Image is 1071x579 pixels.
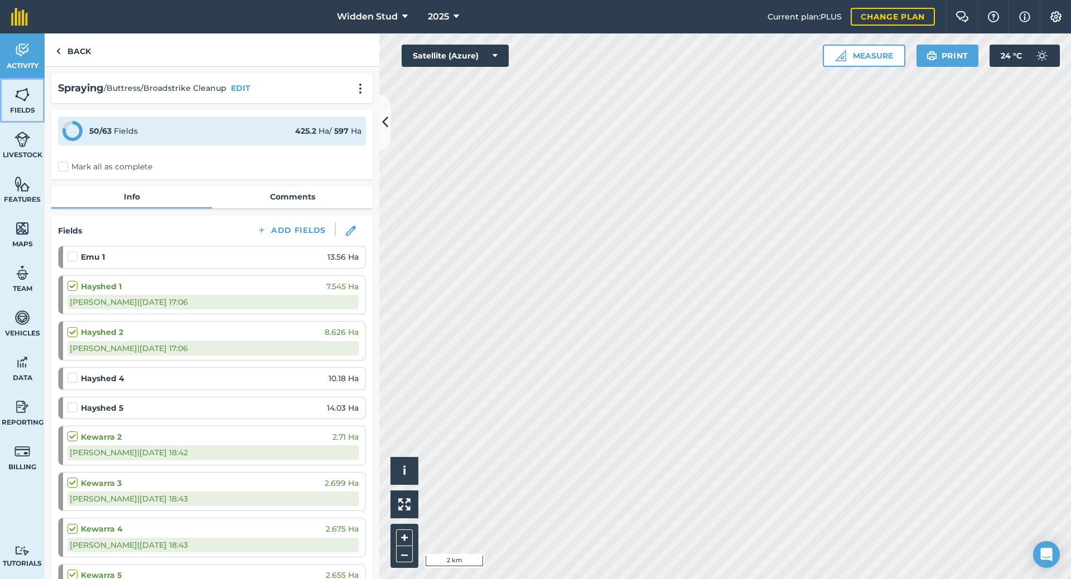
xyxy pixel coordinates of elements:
[67,295,359,309] div: [PERSON_NAME] | [DATE] 17:06
[1001,45,1022,67] span: 24 ° C
[67,445,359,460] div: [PERSON_NAME] | [DATE] 18:42
[15,354,30,371] img: svg+xml;base64,PD94bWwgdmVyc2lvbj0iMS4wIiBlbmNvZGluZz0idXRmLTgiPz4KPCEtLSBHZW5lcmF0b3I6IEFkb2JlIE...
[956,11,969,22] img: Two speech bubbles overlapping with the left bubble in the forefront
[396,546,413,562] button: –
[89,125,138,137] div: Fields
[396,529,413,546] button: +
[51,186,212,207] a: Info
[89,126,112,136] strong: 50 / 63
[45,33,102,66] a: Back
[990,45,1060,67] button: 24 °C
[15,265,30,281] img: svg+xml;base64,PD94bWwgdmVyc2lvbj0iMS4wIiBlbmNvZGluZz0idXRmLTgiPz4KPCEtLSBHZW5lcmF0b3I6IEFkb2JlIE...
[81,477,122,489] strong: Kewarra 3
[212,186,373,207] a: Comments
[916,45,979,67] button: Print
[1031,45,1053,67] img: svg+xml;base64,PD94bWwgdmVyc2lvbj0iMS4wIiBlbmNvZGluZz0idXRmLTgiPz4KPCEtLSBHZW5lcmF0b3I6IEFkb2JlIE...
[67,341,359,356] div: [PERSON_NAME] | [DATE] 17:06
[56,45,61,58] img: svg+xml;base64,PHN2ZyB4bWxucz0iaHR0cDovL3d3dy53My5vcmcvMjAwMC9zdmciIHdpZHRoPSI5IiBoZWlnaHQ9IjI0Ii...
[15,546,30,556] img: svg+xml;base64,PD94bWwgdmVyc2lvbj0iMS4wIiBlbmNvZGluZz0idXRmLTgiPz4KPCEtLSBHZW5lcmF0b3I6IEFkb2JlIE...
[1019,10,1030,23] img: svg+xml;base64,PHN2ZyB4bWxucz0iaHR0cDovL3d3dy53My5vcmcvMjAwMC9zdmciIHdpZHRoPSIxNyIgaGVpZ2h0PSIxNy...
[428,10,449,23] span: 2025
[15,220,30,237] img: svg+xml;base64,PHN2ZyB4bWxucz0iaHR0cDovL3d3dy53My5vcmcvMjAwMC9zdmciIHdpZHRoPSI1NiIgaGVpZ2h0PSI2MC...
[403,464,406,478] span: i
[402,45,509,67] button: Satellite (Azure)
[81,326,123,338] strong: Hayshed 2
[326,280,359,293] span: 7.545 Ha
[81,251,105,263] strong: Emu 1
[231,82,250,94] button: EDIT
[15,443,30,460] img: svg+xml;base64,PD94bWwgdmVyc2lvbj0iMS4wIiBlbmNvZGluZz0idXRmLTgiPz4KPCEtLSBHZW5lcmF0b3I6IEFkb2JlIE...
[768,11,842,23] span: Current plan : PLUS
[15,398,30,415] img: svg+xml;base64,PD94bWwgdmVyc2lvbj0iMS4wIiBlbmNvZGluZz0idXRmLTgiPz4KPCEtLSBHZW5lcmF0b3I6IEFkb2JlIE...
[58,80,104,96] h2: Spraying
[823,45,905,67] button: Measure
[104,82,226,94] span: / Buttress/Broadstrike Cleanup
[835,50,846,61] img: Ruler icon
[325,326,359,338] span: 8.626 Ha
[15,42,30,59] img: svg+xml;base64,PD94bWwgdmVyc2lvbj0iMS4wIiBlbmNvZGluZz0idXRmLTgiPz4KPCEtLSBHZW5lcmF0b3I6IEFkb2JlIE...
[248,222,335,238] button: Add Fields
[346,226,356,236] img: svg+xml;base64,PHN2ZyB3aWR0aD0iMTgiIGhlaWdodD0iMTgiIHZpZXdCb3g9IjAgMCAxOCAxOCIgZmlsbD0ibm9uZSIgeG...
[15,176,30,192] img: svg+xml;base64,PHN2ZyB4bWxucz0iaHR0cDovL3d3dy53My5vcmcvMjAwMC9zdmciIHdpZHRoPSI1NiIgaGVpZ2h0PSI2MC...
[81,280,122,293] strong: Hayshed 1
[334,126,349,136] strong: 597
[327,251,359,263] span: 13.56 Ha
[67,538,359,552] div: [PERSON_NAME] | [DATE] 18:43
[81,402,123,414] strong: Hayshed 5
[398,498,411,510] img: Four arrows, one pointing top left, one top right, one bottom right and the last bottom left
[927,49,937,62] img: svg+xml;base64,PHN2ZyB4bWxucz0iaHR0cDovL3d3dy53My5vcmcvMjAwMC9zdmciIHdpZHRoPSIxOSIgaGVpZ2h0PSIyNC...
[337,10,398,23] span: Widden Stud
[81,431,122,443] strong: Kewarra 2
[851,8,935,26] a: Change plan
[326,523,359,535] span: 2.675 Ha
[15,131,30,148] img: svg+xml;base64,PD94bWwgdmVyc2lvbj0iMS4wIiBlbmNvZGluZz0idXRmLTgiPz4KPCEtLSBHZW5lcmF0b3I6IEFkb2JlIE...
[390,457,418,485] button: i
[295,126,316,136] strong: 425.2
[987,11,1000,22] img: A question mark icon
[58,225,82,237] h4: Fields
[81,372,124,385] strong: Hayshed 4
[58,161,152,173] label: Mark all as complete
[15,86,30,103] img: svg+xml;base64,PHN2ZyB4bWxucz0iaHR0cDovL3d3dy53My5vcmcvMjAwMC9zdmciIHdpZHRoPSI1NiIgaGVpZ2h0PSI2MC...
[325,477,359,489] span: 2.699 Ha
[1033,541,1060,568] div: Open Intercom Messenger
[329,372,359,385] span: 10.18 Ha
[67,492,359,506] div: [PERSON_NAME] | [DATE] 18:43
[11,8,28,26] img: fieldmargin Logo
[332,431,359,443] span: 2.71 Ha
[354,83,367,94] img: svg+xml;base64,PHN2ZyB4bWxucz0iaHR0cDovL3d3dy53My5vcmcvMjAwMC9zdmciIHdpZHRoPSIyMCIgaGVpZ2h0PSIyNC...
[327,402,359,414] span: 14.03 Ha
[1049,11,1063,22] img: A cog icon
[295,125,361,137] div: Ha / Ha
[81,523,123,535] strong: Kewarra 4
[15,309,30,326] img: svg+xml;base64,PD94bWwgdmVyc2lvbj0iMS4wIiBlbmNvZGluZz0idXRmLTgiPz4KPCEtLSBHZW5lcmF0b3I6IEFkb2JlIE...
